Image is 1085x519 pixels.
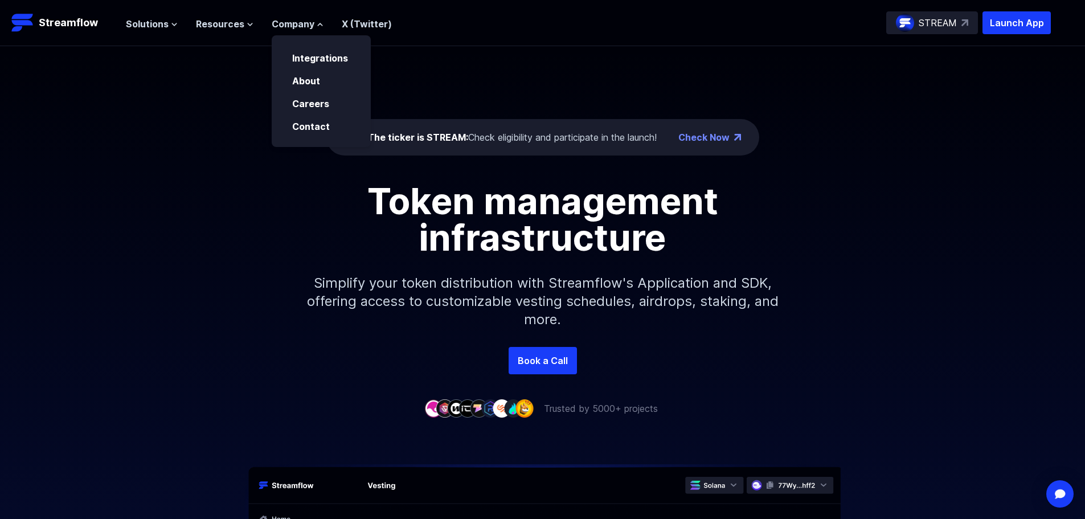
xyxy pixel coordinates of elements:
img: top-right-arrow.svg [961,19,968,26]
p: STREAM [919,16,957,30]
span: Resources [196,17,244,31]
img: top-right-arrow.png [734,134,741,141]
a: STREAM [886,11,978,34]
span: Company [272,17,314,31]
img: company-3 [447,399,465,417]
a: Contact [292,121,330,132]
img: Streamflow Logo [11,11,34,34]
button: Resources [196,17,253,31]
span: Solutions [126,17,169,31]
a: About [292,75,320,87]
a: Book a Call [509,347,577,374]
span: The ticker is STREAM: [367,132,468,143]
img: company-7 [493,399,511,417]
button: Solutions [126,17,178,31]
img: company-4 [458,399,477,417]
img: company-2 [436,399,454,417]
img: company-8 [504,399,522,417]
img: company-1 [424,399,443,417]
img: company-6 [481,399,499,417]
a: Check Now [678,130,730,144]
button: Launch App [982,11,1051,34]
a: Integrations [292,52,348,64]
img: company-5 [470,399,488,417]
a: Careers [292,98,329,109]
a: X (Twitter) [342,18,392,30]
a: Streamflow [11,11,114,34]
button: Company [272,17,324,31]
img: streamflow-logo-circle.png [896,14,914,32]
h1: Token management infrastructure [286,183,799,256]
p: Streamflow [39,15,98,31]
div: Open Intercom Messenger [1046,480,1074,508]
img: company-9 [515,399,534,417]
div: Check eligibility and participate in the launch! [367,130,657,144]
p: Simplify your token distribution with Streamflow's Application and SDK, offering access to custom... [298,256,788,347]
p: Trusted by 5000+ projects [544,402,658,415]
